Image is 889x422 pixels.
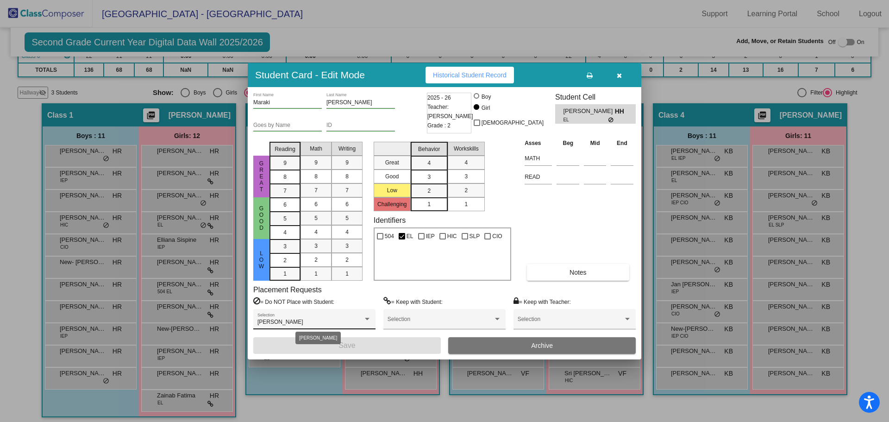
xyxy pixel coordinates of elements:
label: = Keep with Teacher: [513,297,571,306]
label: = Do NOT Place with Student: [253,297,334,306]
span: Teacher: [PERSON_NAME] [427,102,473,121]
span: Behavior [418,145,440,153]
span: Reading [275,145,295,153]
span: SLP [470,231,480,242]
input: assessment [525,170,552,184]
span: EL [563,116,608,123]
span: 3 [283,242,287,251]
span: Writing [338,145,356,153]
button: Save [253,337,441,354]
label: Placement Requests [253,285,322,294]
span: 2 [427,187,431,195]
span: 3 [314,242,318,250]
span: 6 [345,200,349,208]
span: EL [407,231,413,242]
span: Save [338,341,355,349]
span: 9 [314,158,318,167]
button: Notes [527,264,629,281]
span: 3 [427,173,431,181]
span: 4 [427,159,431,167]
span: 7 [283,187,287,195]
span: Archive [531,342,553,349]
label: = Keep with Student: [383,297,443,306]
span: 1 [283,270,287,278]
span: 3 [464,172,468,181]
span: Grade : 2 [427,121,451,130]
span: 7 [345,186,349,195]
span: 4 [314,228,318,236]
span: 7 [314,186,318,195]
span: Good [257,205,266,231]
label: Identifiers [374,216,406,225]
span: 8 [345,172,349,181]
span: 3 [345,242,349,250]
div: Girl [481,104,490,112]
span: Notes [570,269,587,276]
span: 1 [314,270,318,278]
span: 1 [464,200,468,208]
span: 4 [464,158,468,167]
h3: Student Cell [555,93,636,101]
span: 2 [314,256,318,264]
span: 2 [283,256,287,265]
span: Great [257,160,266,193]
span: 5 [314,214,318,222]
span: Historical Student Record [433,71,507,79]
span: 2025 - 26 [427,93,451,102]
th: Beg [554,138,582,148]
span: Workskills [454,145,479,153]
span: 8 [314,172,318,181]
span: 1 [345,270,349,278]
span: 6 [314,200,318,208]
span: 504 [385,231,394,242]
span: IEP [426,231,435,242]
span: 6 [283,201,287,209]
span: 9 [283,159,287,167]
span: 4 [283,228,287,237]
span: 5 [283,214,287,223]
span: Math [310,145,322,153]
th: Mid [582,138,608,148]
input: assessment [525,151,552,165]
button: Historical Student Record [426,67,514,83]
span: CIO [492,231,502,242]
span: [DEMOGRAPHIC_DATA] [482,117,544,128]
span: HIC [447,231,457,242]
span: 1 [427,200,431,208]
span: 8 [283,173,287,181]
span: [PERSON_NAME] [257,319,303,325]
button: Archive [448,337,636,354]
span: 9 [345,158,349,167]
span: Low [257,250,266,270]
h3: Student Card - Edit Mode [255,69,365,81]
span: HH [615,107,628,116]
span: [PERSON_NAME] [563,107,614,116]
input: goes by name [253,122,322,129]
span: 2 [464,186,468,195]
span: 4 [345,228,349,236]
th: Asses [522,138,554,148]
div: Boy [481,93,491,101]
span: 2 [345,256,349,264]
span: 5 [345,214,349,222]
th: End [608,138,636,148]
